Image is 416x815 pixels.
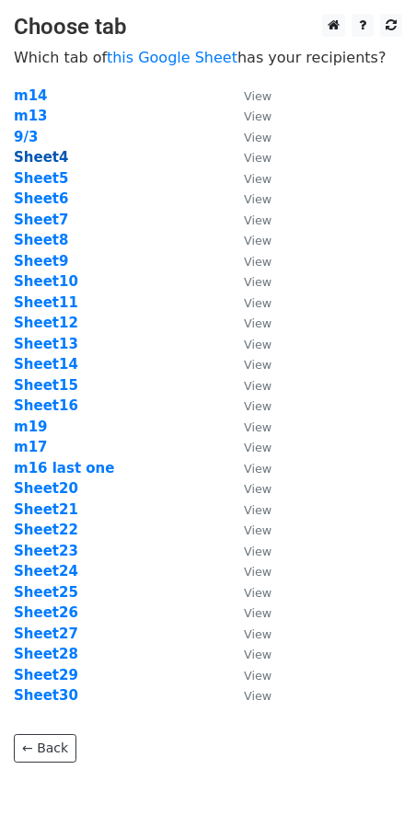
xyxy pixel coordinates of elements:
[244,689,272,703] small: View
[14,522,78,538] strong: Sheet22
[244,192,272,206] small: View
[14,734,76,763] a: ← Back
[225,170,272,187] a: View
[324,727,416,815] iframe: Chat Widget
[14,87,48,104] a: m14
[14,397,78,414] a: Sheet16
[244,503,272,517] small: View
[225,336,272,352] a: View
[225,501,272,518] a: View
[14,232,68,248] strong: Sheet8
[14,253,68,270] a: Sheet9
[107,49,237,66] a: this Google Sheet
[225,356,272,373] a: View
[225,108,272,124] a: View
[244,523,272,537] small: View
[244,648,272,661] small: View
[244,316,272,330] small: View
[14,377,78,394] a: Sheet15
[14,48,402,67] p: Which tab of has your recipients?
[244,379,272,393] small: View
[225,397,272,414] a: View
[14,667,78,683] a: Sheet29
[244,399,272,413] small: View
[14,646,78,662] strong: Sheet28
[225,315,272,331] a: View
[14,584,78,601] strong: Sheet25
[225,129,272,145] a: View
[244,358,272,372] small: View
[225,190,272,207] a: View
[14,687,78,704] a: Sheet30
[14,273,78,290] a: Sheet10
[244,565,272,579] small: View
[14,626,78,642] a: Sheet27
[14,14,402,40] h3: Choose tab
[244,669,272,683] small: View
[14,149,68,166] a: Sheet4
[14,129,38,145] a: 9/3
[225,604,272,621] a: View
[225,480,272,497] a: View
[14,170,68,187] a: Sheet5
[244,296,272,310] small: View
[14,543,78,559] a: Sheet23
[244,545,272,558] small: View
[244,89,272,103] small: View
[225,439,272,455] a: View
[244,338,272,351] small: View
[14,108,48,124] a: m13
[225,212,272,228] a: View
[244,606,272,620] small: View
[244,420,272,434] small: View
[244,234,272,247] small: View
[225,149,272,166] a: View
[244,275,272,289] small: View
[244,627,272,641] small: View
[225,232,272,248] a: View
[14,563,78,580] strong: Sheet24
[225,543,272,559] a: View
[14,501,78,518] a: Sheet21
[14,294,78,311] a: Sheet11
[14,212,68,228] a: Sheet7
[225,687,272,704] a: View
[14,460,114,476] a: m16 last one
[225,522,272,538] a: View
[225,460,272,476] a: View
[244,482,272,496] small: View
[225,667,272,683] a: View
[244,109,272,123] small: View
[14,336,78,352] strong: Sheet13
[244,131,272,144] small: View
[14,315,78,331] a: Sheet12
[14,190,68,207] a: Sheet6
[225,584,272,601] a: View
[225,253,272,270] a: View
[225,294,272,311] a: View
[244,462,272,476] small: View
[14,604,78,621] a: Sheet26
[225,273,272,290] a: View
[14,356,78,373] a: Sheet14
[225,563,272,580] a: View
